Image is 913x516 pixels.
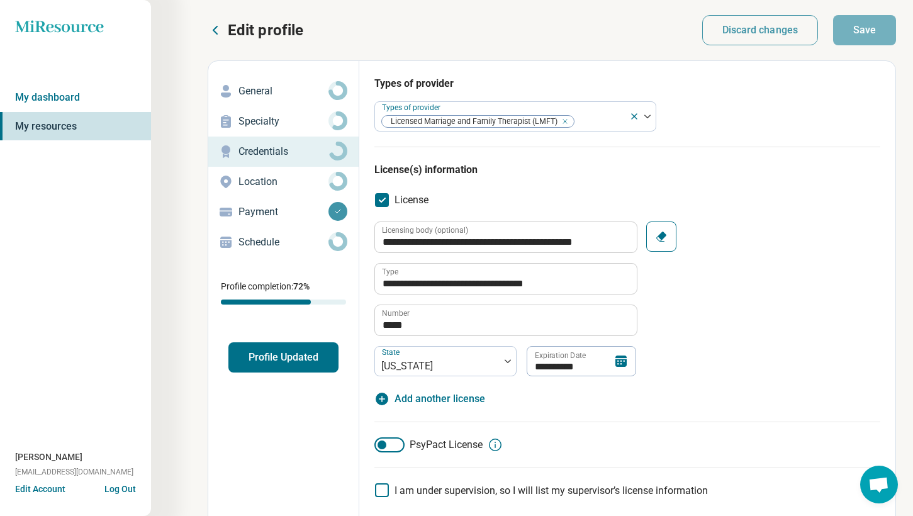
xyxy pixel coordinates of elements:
[238,114,328,129] p: Specialty
[382,116,561,128] span: Licensed Marriage and Family Therapist (LMFT)
[382,103,443,112] label: Types of provider
[293,281,310,291] span: 72 %
[228,20,303,40] p: Edit profile
[238,144,328,159] p: Credentials
[395,193,428,208] span: License
[221,300,346,305] div: Profile completion
[15,451,82,464] span: [PERSON_NAME]
[15,483,65,496] button: Edit Account
[395,485,708,496] span: I am under supervision, so I will list my supervisor’s license information
[208,167,359,197] a: Location
[702,15,819,45] button: Discard changes
[833,15,896,45] button: Save
[374,76,880,91] h3: Types of provider
[238,235,328,250] p: Schedule
[228,342,339,373] button: Profile Updated
[208,272,359,312] div: Profile completion:
[208,20,303,40] button: Edit profile
[15,466,133,478] span: [EMAIL_ADDRESS][DOMAIN_NAME]
[374,437,483,452] label: PsyPact License
[382,310,410,317] label: Number
[238,84,328,99] p: General
[208,227,359,257] a: Schedule
[382,348,402,357] label: State
[238,174,328,189] p: Location
[382,227,468,234] label: Licensing body (optional)
[395,391,485,407] span: Add another license
[860,466,898,503] a: Open chat
[208,106,359,137] a: Specialty
[374,391,485,407] button: Add another license
[208,76,359,106] a: General
[374,162,880,177] h3: License(s) information
[375,264,637,294] input: credential.licenses.0.name
[382,268,398,276] label: Type
[208,137,359,167] a: Credentials
[238,205,328,220] p: Payment
[208,197,359,227] a: Payment
[104,483,136,493] button: Log Out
